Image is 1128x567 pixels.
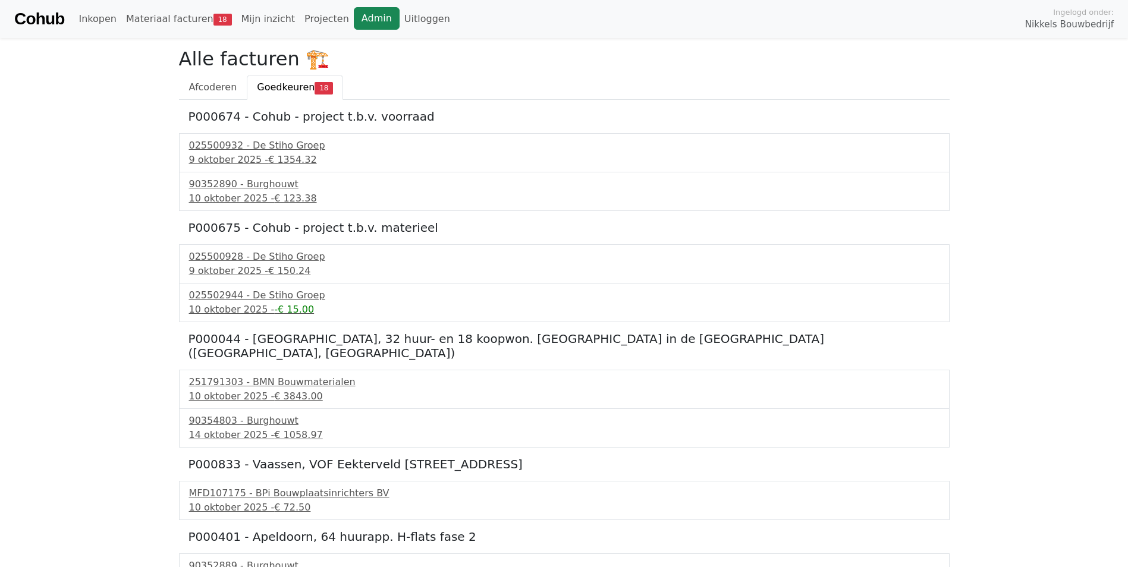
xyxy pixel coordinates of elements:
[189,288,940,303] div: 025502944 - De Stiho Groep
[300,7,354,31] a: Projecten
[189,486,940,500] div: MFD107175 - BPi Bouwplaatsinrichters BV
[121,7,237,31] a: Materiaal facturen18
[189,153,940,167] div: 9 oktober 2025 -
[189,375,940,389] div: 251791303 - BMN Bouwmaterialen
[274,390,322,402] span: € 3843.00
[189,138,940,153] div: 025500932 - De Stiho Groep
[274,429,322,440] span: € 1058.97
[189,389,940,404] div: 10 oktober 2025 -
[400,7,455,31] a: Uitloggen
[188,220,940,235] h5: P000675 - Cohub - project t.b.v. materieel
[189,414,940,428] div: 90354803 - Burghouwt
[274,304,314,315] span: -€ 15.00
[189,486,940,515] a: MFD107175 - BPi Bouwplaatsinrichters BV10 oktober 2025 -€ 72.50
[188,332,940,360] h5: P000044 - [GEOGRAPHIC_DATA], 32 huur- en 18 koopwon. [GEOGRAPHIC_DATA] in de [GEOGRAPHIC_DATA] ([...
[274,193,316,204] span: € 123.38
[188,109,940,124] h5: P000674 - Cohub - project t.b.v. voorraad
[213,14,232,26] span: 18
[189,81,237,93] span: Afcoderen
[237,7,300,31] a: Mijn inzicht
[354,7,400,30] a: Admin
[188,457,940,471] h5: P000833 - Vaassen, VOF Eekterveld [STREET_ADDRESS]
[189,177,940,191] div: 90352890 - Burghouwt
[188,530,940,544] h5: P000401 - Apeldoorn, 64 huurapp. H-flats fase 2
[179,48,950,70] h2: Alle facturen 🏗️
[268,265,310,276] span: € 150.24
[189,250,940,278] a: 025500928 - De Stiho Groep9 oktober 2025 -€ 150.24
[14,5,64,33] a: Cohub
[189,303,940,317] div: 10 oktober 2025 -
[315,82,333,94] span: 18
[189,191,940,206] div: 10 oktober 2025 -
[179,75,247,100] a: Afcoderen
[1053,7,1114,18] span: Ingelogd onder:
[189,414,940,442] a: 90354803 - Burghouwt14 oktober 2025 -€ 1058.97
[247,75,343,100] a: Goedkeuren18
[189,288,940,317] a: 025502944 - De Stiho Groep10 oktober 2025 --€ 15.00
[189,375,940,404] a: 251791303 - BMN Bouwmaterialen10 oktober 2025 -€ 3843.00
[189,500,940,515] div: 10 oktober 2025 -
[189,264,940,278] div: 9 oktober 2025 -
[274,502,310,513] span: € 72.50
[74,7,121,31] a: Inkopen
[1025,18,1114,31] span: Nikkels Bouwbedrijf
[257,81,315,93] span: Goedkeuren
[189,250,940,264] div: 025500928 - De Stiho Groep
[189,138,940,167] a: 025500932 - De Stiho Groep9 oktober 2025 -€ 1354.32
[189,177,940,206] a: 90352890 - Burghouwt10 oktober 2025 -€ 123.38
[189,428,940,442] div: 14 oktober 2025 -
[268,154,316,165] span: € 1354.32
